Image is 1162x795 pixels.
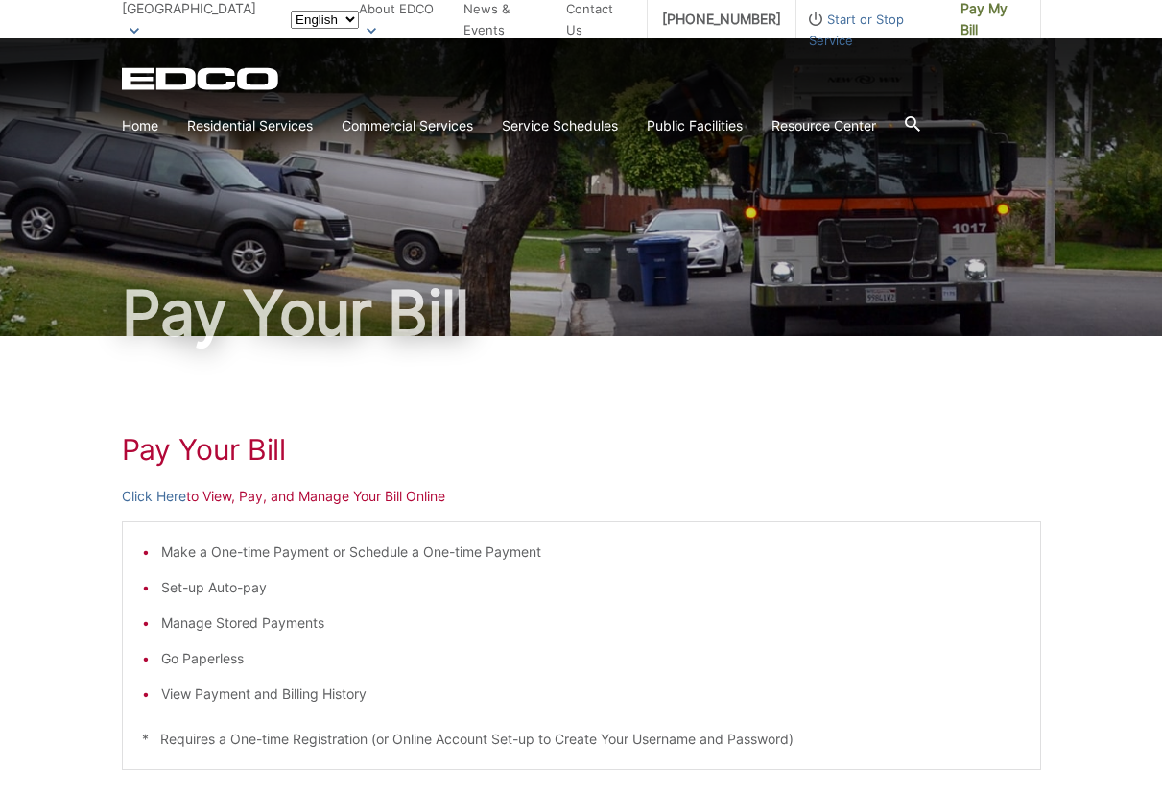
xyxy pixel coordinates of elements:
h1: Pay Your Bill [122,432,1041,467]
a: Click Here [122,486,186,507]
p: to View, Pay, and Manage Your Bill Online [122,486,1041,507]
li: Go Paperless [161,648,1021,669]
h1: Pay Your Bill [122,282,1041,344]
li: View Payment and Billing History [161,684,1021,705]
p: * Requires a One-time Registration (or Online Account Set-up to Create Your Username and Password) [142,729,1021,750]
a: EDCD logo. Return to the homepage. [122,67,281,90]
a: Residential Services [187,115,313,136]
li: Set-up Auto-pay [161,577,1021,598]
a: Home [122,115,158,136]
select: Select a language [291,11,359,29]
a: Commercial Services [342,115,473,136]
a: Service Schedules [502,115,618,136]
li: Make a One-time Payment or Schedule a One-time Payment [161,542,1021,563]
a: Resource Center [771,115,876,136]
li: Manage Stored Payments [161,613,1021,634]
a: Public Facilities [647,115,743,136]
